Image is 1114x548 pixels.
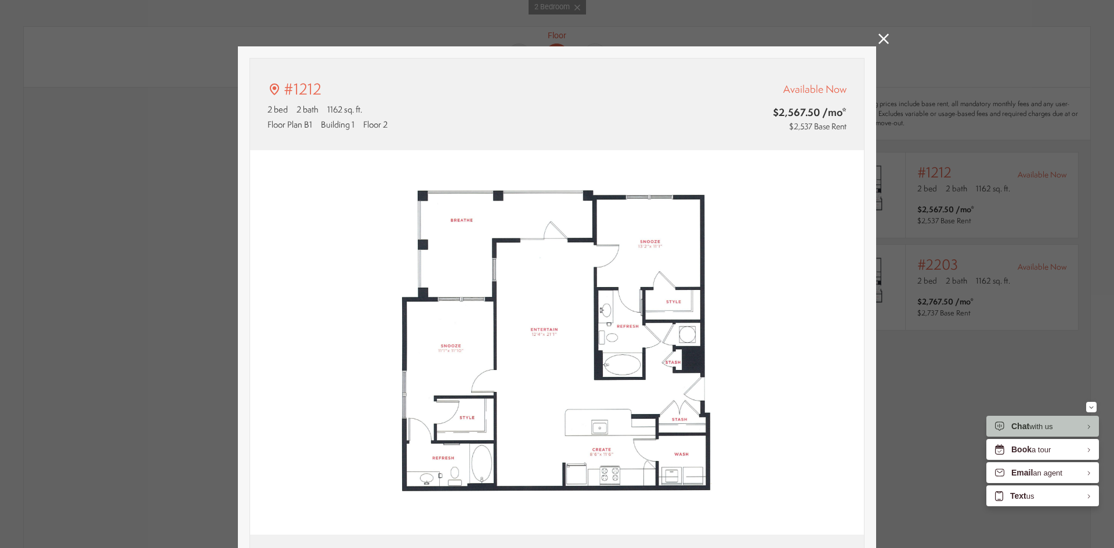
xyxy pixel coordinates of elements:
[789,121,847,132] span: $2,537 Base Rent
[783,82,847,96] span: Available Now
[321,118,355,130] span: Building 1
[296,103,319,115] span: 2 bath
[363,118,388,130] span: Floor 2
[267,103,288,115] span: 2 bed
[250,150,864,535] img: #1212 - 2 bedroom floor plan layout with 2 bathrooms and 1162 square feet
[707,105,847,119] span: $2,567.50 /mo*
[327,103,362,115] span: 1162 sq. ft.
[267,118,312,130] span: Floor Plan B1
[284,78,321,100] p: #1212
